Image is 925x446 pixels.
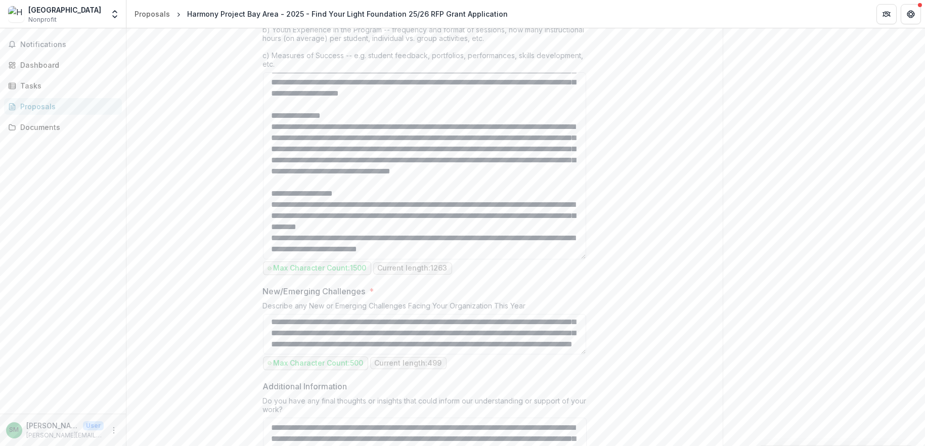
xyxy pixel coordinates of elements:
button: Notifications [4,36,122,53]
button: Open entity switcher [108,4,122,24]
div: Documents [20,122,114,132]
a: Proposals [4,98,122,115]
div: Seth Mausner [10,427,19,433]
img: Harmony Project Bay Area [8,6,24,22]
div: Describe any New or Emerging Challenges Facing Your Organization This Year [263,301,587,314]
div: [GEOGRAPHIC_DATA] [28,5,101,15]
div: Do you have any final thoughts or insights that could inform our understanding or support of your... [263,396,587,418]
a: Proposals [130,7,174,21]
button: More [108,424,120,436]
span: Nonprofit [28,15,57,24]
button: Partners [876,4,897,24]
p: Additional Information [263,380,347,392]
p: [PERSON_NAME][EMAIL_ADDRESS][PERSON_NAME][DOMAIN_NAME] [26,431,104,440]
div: Dashboard [20,60,114,70]
a: Tasks [4,77,122,94]
p: Current length: 499 [375,359,442,368]
nav: breadcrumb [130,7,512,21]
p: New/Emerging Challenges [263,285,366,297]
p: Max Character Count: 500 [274,359,364,368]
p: Current length: 1263 [378,264,448,273]
div: Proposals [135,9,170,19]
button: Get Help [901,4,921,24]
a: Documents [4,119,122,136]
div: Proposals [20,101,114,112]
p: Max Character Count: 1500 [274,264,367,273]
p: User [83,421,104,430]
div: Harmony Project Bay Area - 2025 - Find Your Light Foundation 25/26 RFP Grant Application [187,9,508,19]
p: [PERSON_NAME] [26,420,79,431]
a: Dashboard [4,57,122,73]
span: Notifications [20,40,118,49]
div: Tasks [20,80,114,91]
